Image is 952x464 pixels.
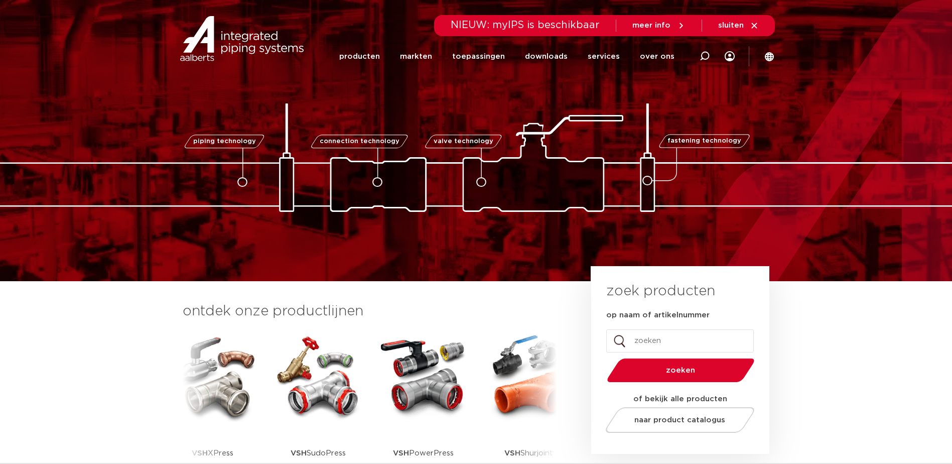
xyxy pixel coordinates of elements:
a: over ons [640,36,674,77]
h3: ontdek onze productlijnen [183,301,557,321]
button: zoeken [603,358,758,383]
span: NIEUW: myIPS is beschikbaar [451,20,600,30]
a: downloads [525,36,568,77]
strong: VSH [393,449,409,457]
div: my IPS [725,36,735,77]
h3: zoek producten [606,281,715,301]
span: naar product catalogus [634,416,725,424]
strong: VSH [291,449,307,457]
input: zoeken [606,329,754,353]
strong: VSH [192,449,208,457]
span: zoeken [633,367,729,374]
a: naar product catalogus [603,407,757,433]
a: producten [339,36,380,77]
nav: Menu [339,36,674,77]
strong: of bekijk alle producten [633,395,727,403]
span: valve technology [434,138,493,145]
span: meer info [632,22,670,29]
a: meer info [632,21,686,30]
a: toepassingen [452,36,505,77]
span: sluiten [718,22,744,29]
strong: VSH [504,449,520,457]
a: markten [400,36,432,77]
a: sluiten [718,21,759,30]
label: op naam of artikelnummer [606,310,710,320]
span: piping technology [193,138,256,145]
span: fastening technology [667,138,741,145]
a: services [588,36,620,77]
span: connection technology [319,138,399,145]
